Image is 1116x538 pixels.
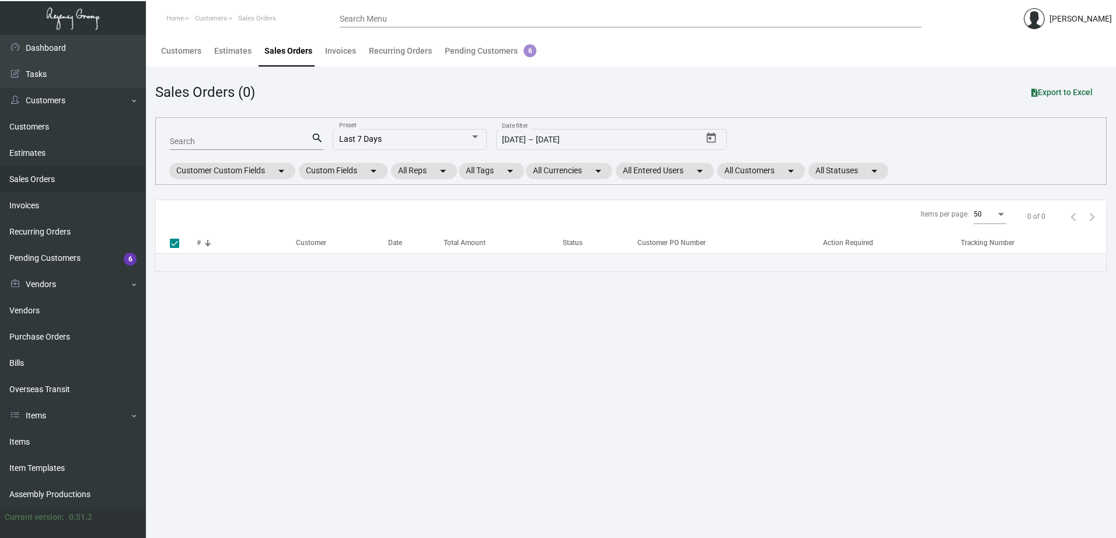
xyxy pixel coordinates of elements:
[444,237,486,248] div: Total Amount
[823,237,873,248] div: Action Required
[214,45,252,57] div: Estimates
[502,135,526,145] input: Start date
[388,237,444,248] div: Date
[391,163,457,179] mat-chip: All Reps
[503,164,517,178] mat-icon: arrow_drop_down
[5,511,64,523] div: Current version:
[388,237,402,248] div: Date
[69,511,92,523] div: 0.51.2
[693,164,707,178] mat-icon: arrow_drop_down
[717,163,805,179] mat-chip: All Customers
[1083,207,1101,226] button: Next page
[563,237,583,248] div: Status
[563,237,632,248] div: Status
[444,237,563,248] div: Total Amount
[369,45,432,57] div: Recurring Orders
[784,164,798,178] mat-icon: arrow_drop_down
[1027,211,1045,222] div: 0 of 0
[296,237,326,248] div: Customer
[974,211,1006,219] mat-select: Items per page:
[299,163,388,179] mat-chip: Custom Fields
[325,45,356,57] div: Invoices
[274,164,288,178] mat-icon: arrow_drop_down
[974,210,982,218] span: 50
[311,131,323,145] mat-icon: search
[526,163,612,179] mat-chip: All Currencies
[616,163,714,179] mat-chip: All Entered Users
[867,164,881,178] mat-icon: arrow_drop_down
[528,135,533,145] span: –
[1031,88,1093,97] span: Export to Excel
[238,15,276,22] span: Sales Orders
[1022,82,1102,103] button: Export to Excel
[536,135,633,145] input: End date
[1024,8,1045,29] img: admin@bootstrapmaster.com
[367,164,381,178] mat-icon: arrow_drop_down
[436,164,450,178] mat-icon: arrow_drop_down
[1049,13,1112,25] div: [PERSON_NAME]
[197,237,296,248] div: #
[961,237,1014,248] div: Tracking Number
[459,163,524,179] mat-chip: All Tags
[195,15,227,22] span: Customers
[166,15,184,22] span: Home
[296,237,389,248] div: Customer
[920,209,969,219] div: Items per page:
[637,237,823,248] div: Customer PO Number
[339,134,382,144] span: Last 7 Days
[1064,207,1083,226] button: Previous page
[155,82,255,103] div: Sales Orders (0)
[264,45,312,57] div: Sales Orders
[823,237,961,248] div: Action Required
[591,164,605,178] mat-icon: arrow_drop_down
[169,163,295,179] mat-chip: Customer Custom Fields
[197,237,201,248] div: #
[702,129,720,148] button: Open calendar
[161,45,201,57] div: Customers
[808,163,888,179] mat-chip: All Statuses
[961,237,1106,248] div: Tracking Number
[445,45,536,57] div: Pending Customers
[637,237,706,248] div: Customer PO Number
